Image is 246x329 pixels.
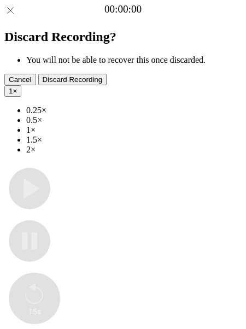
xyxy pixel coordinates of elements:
li: 2× [26,145,242,155]
button: Discard Recording [38,74,107,85]
li: 1.5× [26,135,242,145]
li: You will not be able to recover this once discarded. [26,55,242,65]
li: 1× [26,125,242,135]
button: Cancel [4,74,36,85]
a: 00:00:00 [104,3,142,15]
li: 0.5× [26,115,242,125]
button: 1× [4,85,21,97]
span: 1 [9,87,13,95]
li: 0.25× [26,105,242,115]
h2: Discard Recording? [4,30,242,44]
